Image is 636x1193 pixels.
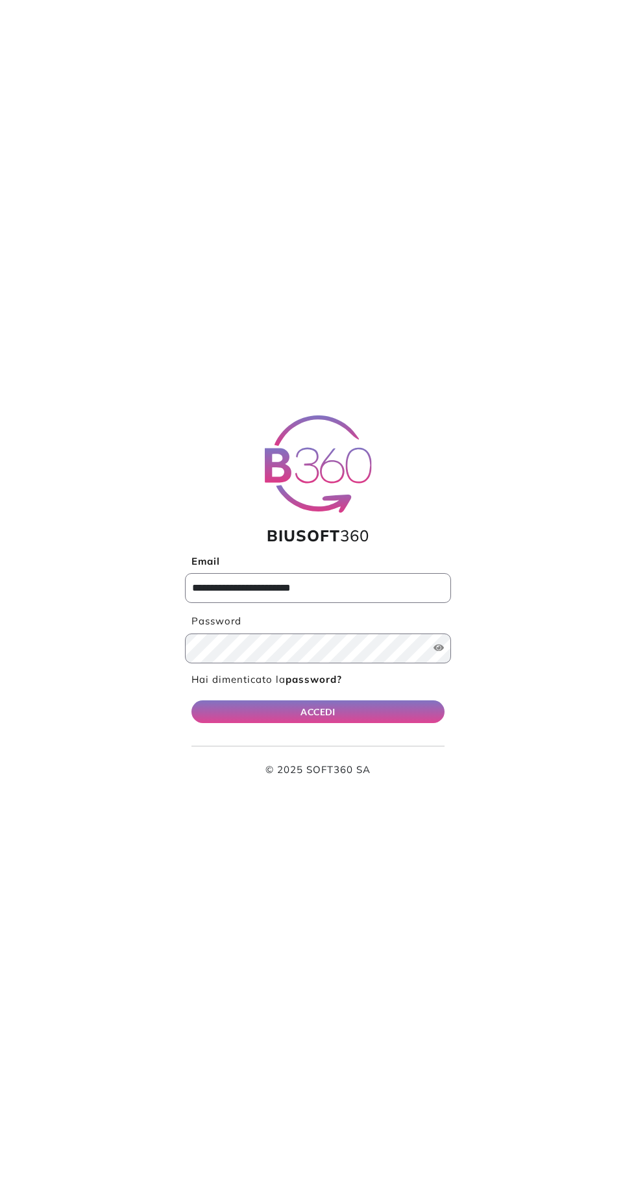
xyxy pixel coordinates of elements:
[191,700,445,723] button: ACCEDI
[185,614,451,629] label: Password
[191,673,342,685] a: Hai dimenticato lapassword?
[185,526,451,545] h1: 360
[191,763,445,778] p: © 2025 SOFT360 SA
[191,555,220,567] b: Email
[267,526,340,545] span: BIUSOFT
[286,673,342,685] b: password?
